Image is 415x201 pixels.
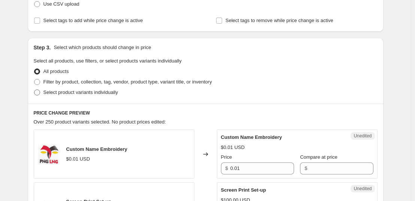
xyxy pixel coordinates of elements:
span: Screen Print Set-up [221,187,266,193]
span: $ [305,165,307,171]
span: Over 250 product variants selected. No product prices edited: [34,119,166,125]
span: $0.01 USD [221,144,245,150]
span: Select tags to add while price change is active [43,18,143,23]
h2: Step 3. [34,44,51,51]
span: Select all products, use filters, or select products variants individually [34,58,182,64]
span: Select tags to remove while price change is active [225,18,333,23]
p: Select which products should change in price [54,44,151,51]
span: Compare at price [300,154,337,160]
span: Unedited [354,186,372,192]
h6: PRICE CHANGE PREVIEW [34,110,378,116]
span: Unedited [354,133,372,139]
img: Full_Color_PNG_Swatch_80x.jpg [38,143,60,165]
span: Price [221,154,232,160]
span: $0.01 USD [66,156,90,162]
span: Use CSV upload [43,1,79,7]
span: $ [225,165,228,171]
span: Custom Name Embroidery [66,146,127,152]
span: Filter by product, collection, tag, vendor, product type, variant title, or inventory [43,79,212,85]
span: All products [43,68,69,74]
span: Select product variants individually [43,89,118,95]
span: Custom Name Embroidery [221,134,282,140]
